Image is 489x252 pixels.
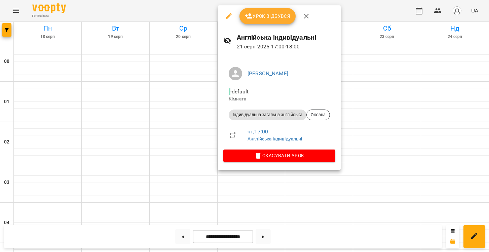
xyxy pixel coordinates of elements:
h6: Англійська індивідуальні [237,32,335,43]
p: 21 серп 2025 17:00 - 18:00 [237,43,335,51]
span: Індивідуальна загальна англійська [229,112,306,118]
a: [PERSON_NAME] [248,70,288,77]
span: - default [229,88,250,95]
button: Урок відбувся [239,8,296,24]
span: Урок відбувся [245,12,291,20]
p: Кімната [229,96,330,102]
a: чт , 17:00 [248,128,268,135]
a: Англійська індивідуальні [248,136,302,141]
span: Оксана [307,112,330,118]
button: Скасувати Урок [223,150,335,162]
span: Скасувати Урок [229,152,330,160]
div: Оксана [306,110,330,120]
